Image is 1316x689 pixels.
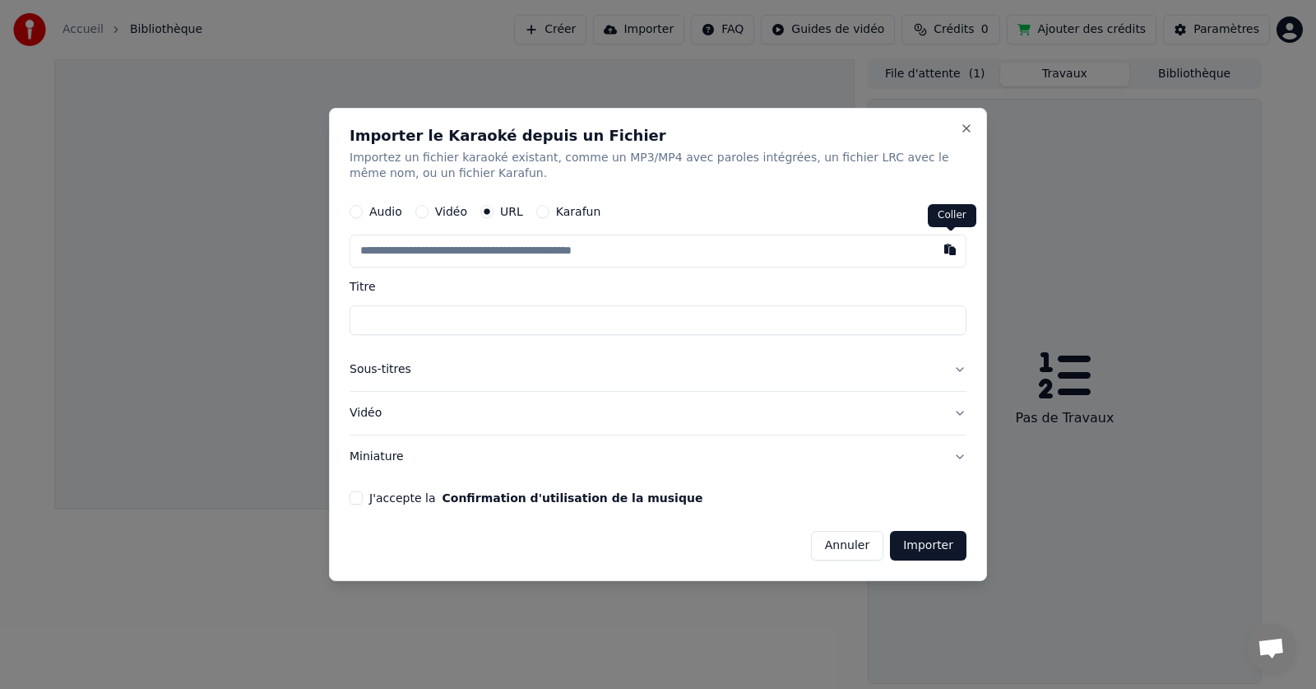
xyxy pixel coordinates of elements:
[350,349,966,392] button: Sous-titres
[369,492,702,504] label: J'accepte la
[890,531,966,561] button: Importer
[435,207,467,218] label: Vidéo
[556,207,601,218] label: Karafun
[350,128,966,143] h2: Importer le Karaoké depuis un Fichier
[500,207,523,218] label: URL
[350,282,966,293] label: Titre
[350,435,966,478] button: Miniature
[350,150,966,183] p: Importez un fichier karaoké existant, comme un MP3/MP4 avec paroles intégrées, un fichier LRC ave...
[928,204,976,227] div: Coller
[369,207,402,218] label: Audio
[350,392,966,435] button: Vidéo
[811,531,883,561] button: Annuler
[442,492,702,504] button: J'accepte la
